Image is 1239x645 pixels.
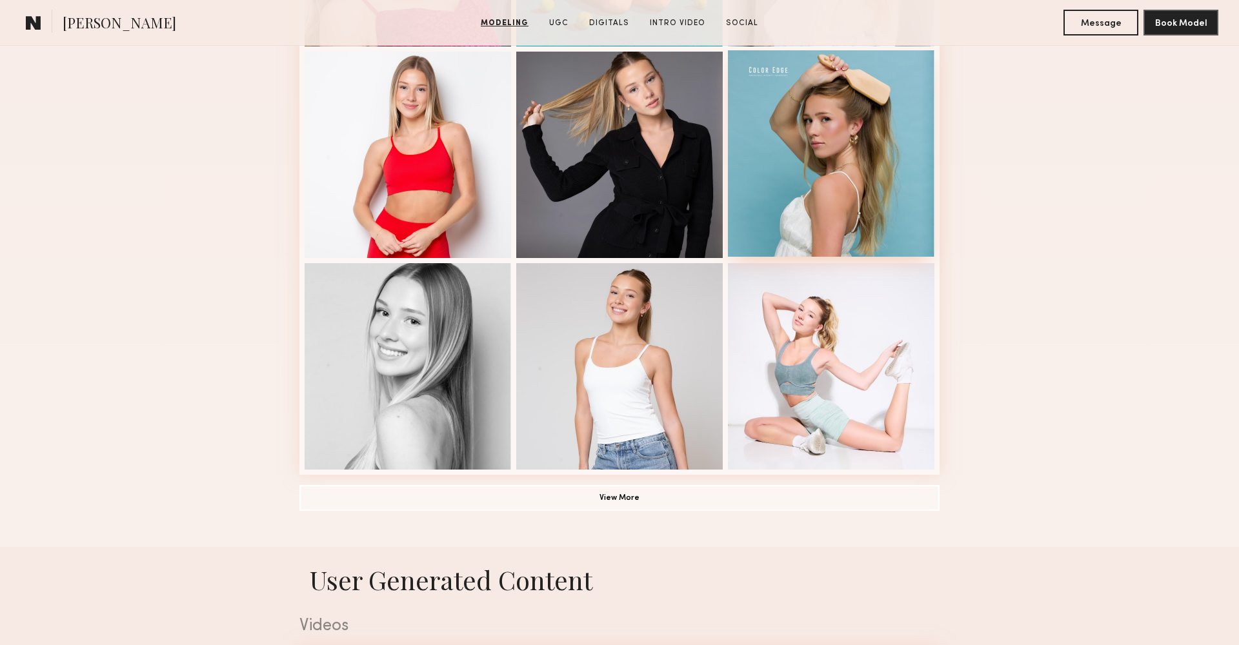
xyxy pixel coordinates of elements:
[1143,17,1218,28] a: Book Model
[721,17,763,29] a: Social
[299,485,940,511] button: View More
[544,17,574,29] a: UGC
[299,618,940,635] div: Videos
[645,17,710,29] a: Intro Video
[476,17,534,29] a: Modeling
[584,17,634,29] a: Digitals
[1143,10,1218,35] button: Book Model
[289,562,950,597] h1: User Generated Content
[63,13,176,35] span: [PERSON_NAME]
[1063,10,1138,35] button: Message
